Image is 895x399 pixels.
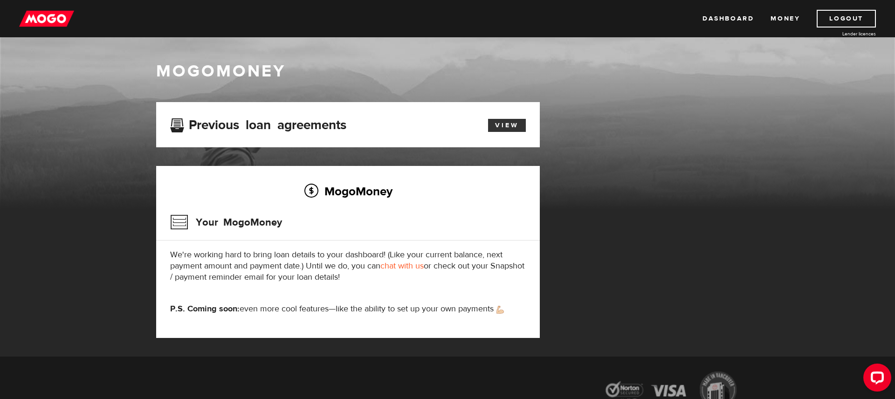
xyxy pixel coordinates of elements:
[19,10,74,28] img: mogo_logo-11ee424be714fa7cbb0f0f49df9e16ec.png
[702,10,754,28] a: Dashboard
[170,181,526,201] h2: MogoMoney
[170,210,282,234] h3: Your MogoMoney
[170,303,526,315] p: even more cool features—like the ability to set up your own payments
[156,62,739,81] h1: MogoMoney
[488,119,526,132] a: View
[380,261,424,271] a: chat with us
[170,249,526,283] p: We're working hard to bring loan details to your dashboard! (Like your current balance, next paym...
[170,303,240,314] strong: P.S. Coming soon:
[496,306,504,314] img: strong arm emoji
[771,10,800,28] a: Money
[806,30,876,37] a: Lender licences
[856,360,895,399] iframe: LiveChat chat widget
[170,117,346,130] h3: Previous loan agreements
[817,10,876,28] a: Logout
